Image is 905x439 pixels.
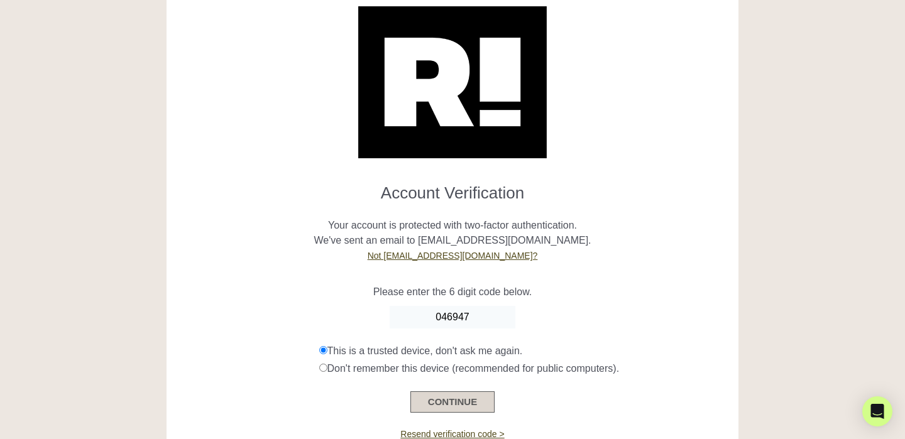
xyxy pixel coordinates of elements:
[176,285,729,300] p: Please enter the 6 digit code below.
[358,6,547,158] img: Retention.com
[319,344,730,359] div: This is a trusted device, don't ask me again.
[390,306,515,328] input: Enter Code
[862,396,892,426] div: Open Intercom Messenger
[176,173,729,203] h1: Account Verification
[176,203,729,263] p: Your account is protected with two-factor authentication. We've sent an email to [EMAIL_ADDRESS][...
[400,429,504,439] a: Resend verification code >
[368,251,538,261] a: Not [EMAIL_ADDRESS][DOMAIN_NAME]?
[319,361,730,376] div: Don't remember this device (recommended for public computers).
[410,391,495,413] button: CONTINUE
